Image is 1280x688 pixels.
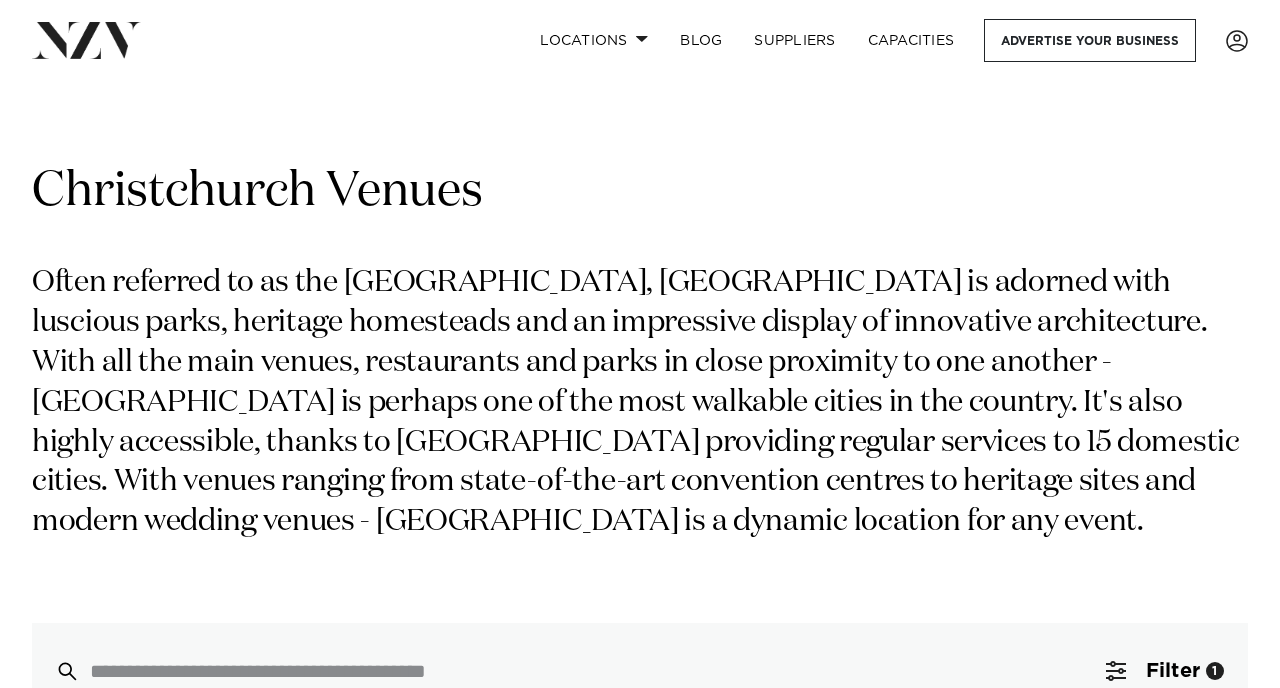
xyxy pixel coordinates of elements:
[664,19,738,62] a: BLOG
[984,19,1196,62] a: Advertise your business
[32,264,1248,543] p: Often referred to as the [GEOGRAPHIC_DATA], [GEOGRAPHIC_DATA] is adorned with luscious parks, her...
[1206,662,1224,680] div: 1
[738,19,851,62] a: SUPPLIERS
[524,19,664,62] a: Locations
[1146,661,1200,681] span: Filter
[32,22,141,58] img: nzv-logo.png
[32,161,1248,224] h1: Christchurch Venues
[852,19,971,62] a: Capacities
